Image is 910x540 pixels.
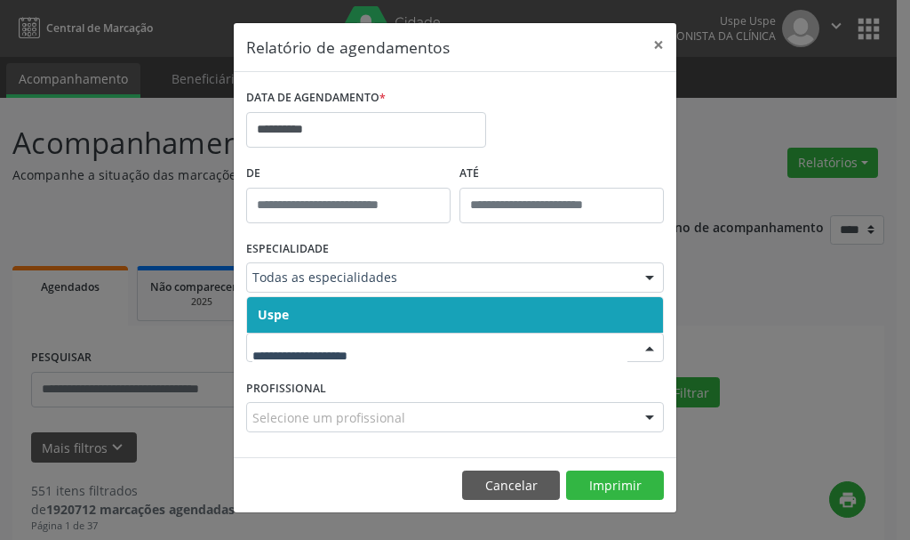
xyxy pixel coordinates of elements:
span: Uspe [258,306,289,323]
label: DATA DE AGENDAMENTO [246,85,386,112]
button: Imprimir [566,471,664,501]
span: Todas as especialidades [252,269,627,286]
span: Selecione um profissional [252,408,405,427]
button: Close [641,23,676,67]
label: ESPECIALIDADE [246,236,329,263]
h5: Relatório de agendamentos [246,36,450,59]
button: Cancelar [462,471,560,501]
label: ATÉ [459,160,664,188]
label: De [246,160,451,188]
